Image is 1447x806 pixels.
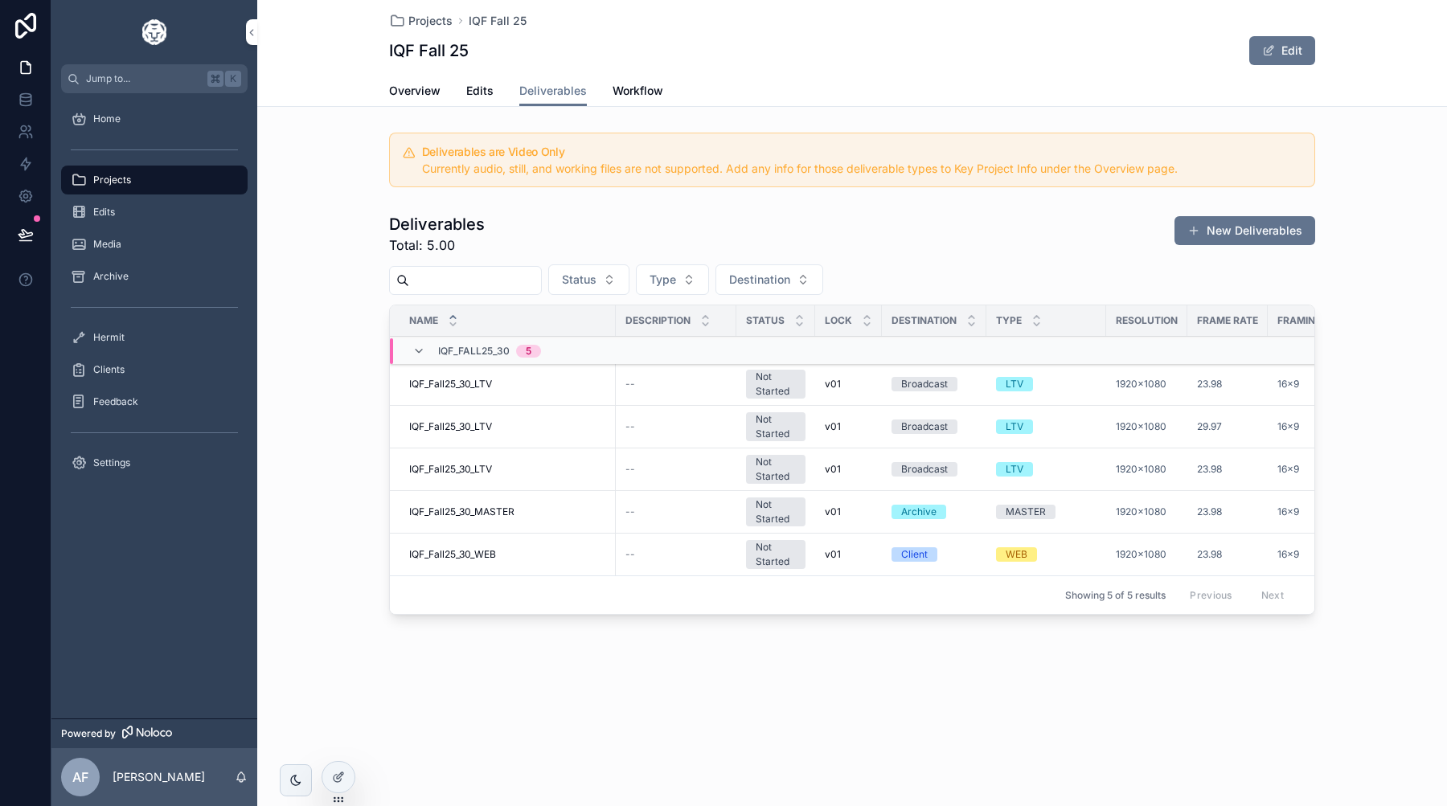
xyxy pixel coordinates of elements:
div: Archive [901,505,937,519]
a: WEB [996,547,1097,562]
a: LTV [996,419,1097,434]
a: Archive [892,505,977,519]
a: Hermit [61,323,248,352]
a: IQF_Fall25_30_MASTER [409,505,606,518]
a: v01 [825,420,872,433]
a: v01 [825,463,872,476]
a: Not Started [746,497,805,526]
span: Status [746,314,785,327]
a: 1920x1080 [1116,463,1166,476]
a: MASTER [996,505,1097,519]
span: -- [625,463,635,476]
div: scrollable content [51,93,257,498]
button: Jump to...K [61,64,248,93]
a: IQF_Fall25_30_LTV [409,420,606,433]
div: Client [901,547,928,562]
div: MASTER [1006,505,1046,519]
a: 23.98 [1197,463,1258,476]
span: Clients [93,363,125,376]
a: v01 [825,548,872,561]
span: Description [625,314,691,327]
span: -- [625,548,635,561]
span: Edits [93,206,115,219]
a: Broadcast [892,419,977,434]
button: Select Button [636,264,709,295]
span: Name [409,314,438,327]
a: Edits [466,76,494,108]
a: 16x9 [1277,548,1299,561]
span: Overview [389,83,441,99]
a: Projects [389,13,453,29]
span: Type [650,272,676,288]
a: 23.98 [1197,505,1222,518]
span: Showing 5 of 5 results [1065,589,1166,602]
h1: IQF Fall 25 [389,39,469,62]
span: Resolution [1116,314,1178,327]
div: Broadcast [901,419,948,434]
a: 29.97 [1197,420,1222,433]
a: IQF_Fall25_30_WEB [409,548,606,561]
span: K [227,72,240,85]
span: Edits [466,83,494,99]
a: IQF Fall 25 [469,13,527,29]
a: 23.98 [1197,463,1222,476]
span: Feedback [93,395,138,408]
a: 1920x1080 [1116,463,1178,476]
div: Not Started [756,370,796,399]
a: -- [625,463,727,476]
span: 16x9 [1277,463,1299,476]
a: 16x9 [1277,420,1322,433]
h5: Deliverables are Video Only [422,146,1301,158]
a: Not Started [746,370,805,399]
a: 1920x1080 [1116,505,1178,518]
span: Destination [729,272,790,288]
a: 16x9 [1277,505,1322,518]
a: LTV [996,462,1097,477]
a: Home [61,104,248,133]
a: -- [625,420,727,433]
a: Not Started [746,540,805,569]
a: 16x9 [1277,378,1299,391]
div: Not Started [756,540,796,569]
a: -- [625,505,727,518]
a: 1920x1080 [1116,505,1166,518]
span: IQF_Fall25_30_LTV [409,420,492,433]
span: -- [625,378,635,391]
div: Broadcast [901,462,948,477]
span: IQF_Fall25_30_MASTER [409,505,514,518]
img: App logo [142,19,166,45]
span: Archive [93,270,129,283]
a: Edits [61,198,248,227]
span: Media [93,238,121,251]
a: 1920x1080 [1116,548,1166,561]
a: 1920x1080 [1116,548,1178,561]
a: 1920x1080 [1116,420,1178,433]
span: v01 [825,548,841,561]
div: WEB [1006,547,1027,562]
button: Select Button [548,264,629,295]
span: Type [996,314,1022,327]
a: Not Started [746,412,805,441]
a: 23.98 [1197,505,1258,518]
a: -- [625,548,727,561]
span: -- [625,420,635,433]
a: IQF_Fall25_30_LTV [409,378,606,391]
a: 16x9 [1277,505,1299,518]
span: IQF_Fall25_30 [438,345,510,358]
a: 23.98 [1197,378,1258,391]
a: 1920x1080 [1116,378,1178,391]
a: -- [625,378,727,391]
button: New Deliverables [1174,216,1315,245]
div: Not Started [756,412,796,441]
span: Lock [825,314,852,327]
div: LTV [1006,462,1023,477]
a: Overview [389,76,441,108]
a: LTV [996,377,1097,391]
